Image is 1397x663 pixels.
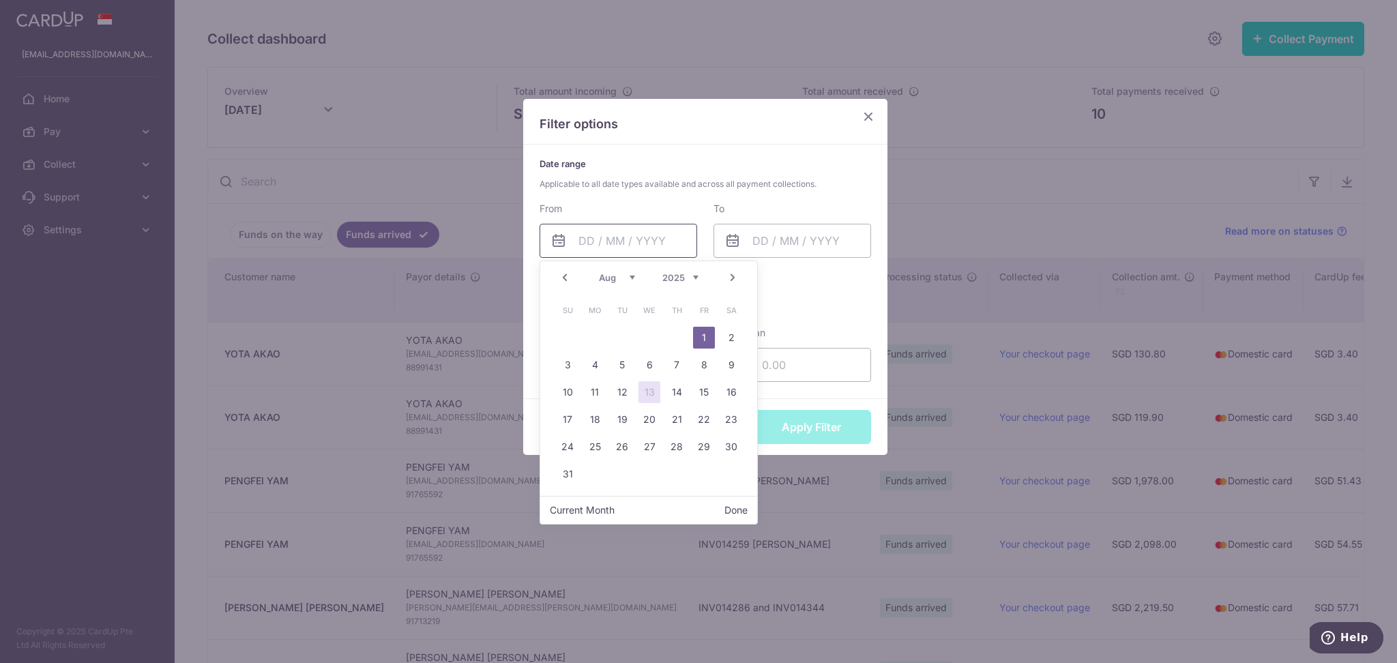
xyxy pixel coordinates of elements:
span: Sunday [557,299,578,321]
input: DD / MM / YYYY [540,224,697,258]
span: Help [31,10,59,22]
span: Wednesday [638,299,660,321]
a: 25 [584,436,606,458]
a: 19 [611,409,633,430]
a: 12 [611,381,633,403]
a: 30 [720,436,742,458]
p: Date range [540,156,871,191]
span: Monday [584,299,606,321]
a: 6 [638,354,660,376]
a: 15 [693,381,715,403]
a: 22 [693,409,715,430]
a: 29 [693,436,715,458]
a: 5 [611,354,633,376]
a: 9 [720,354,742,376]
span: Thursday [666,299,688,321]
a: 8 [693,354,715,376]
a: 13 [638,381,660,403]
a: 18 [584,409,606,430]
button: Done [719,501,754,520]
label: To [714,202,724,216]
a: 23 [720,409,742,430]
input: 0.00 [714,348,871,382]
input: DD / MM / YYYY [714,224,871,258]
a: 28 [666,436,688,458]
a: 3 [557,354,578,376]
a: 17 [557,409,578,430]
a: 16 [720,381,742,403]
a: Prev [557,269,573,286]
a: 4 [584,354,606,376]
a: 2 [720,327,742,349]
button: Current Month [544,501,621,520]
span: Saturday [720,299,742,321]
a: 1 [693,327,715,349]
a: 21 [666,409,688,430]
span: Applicable to all date types available and across all payment collections. [540,177,871,191]
a: 27 [638,436,660,458]
p: Filter options [540,115,871,133]
a: 31 [557,463,578,485]
iframe: Opens a widget where you can find more information [1310,622,1383,656]
a: 7 [666,354,688,376]
a: 26 [611,436,633,458]
button: Close [860,108,877,125]
a: 10 [557,381,578,403]
a: 11 [584,381,606,403]
span: Tuesday [611,299,633,321]
a: 24 [557,436,578,458]
span: Friday [693,299,715,321]
label: From [540,202,562,216]
a: Next [724,269,741,286]
a: 14 [666,381,688,403]
a: 20 [638,409,660,430]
